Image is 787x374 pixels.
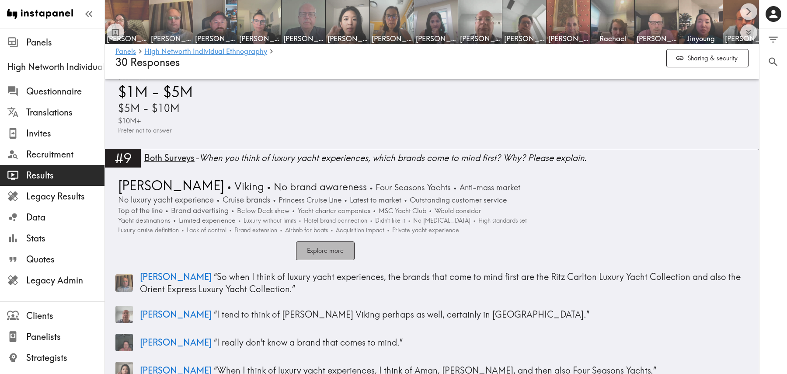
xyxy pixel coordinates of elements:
[116,126,172,135] span: Prefer not to answer
[105,149,759,173] a: #9Both Surveys-When you think of luxury yacht experiences, which brands come to mind first? Why? ...
[411,216,470,225] span: No [MEDICAL_DATA]
[548,34,589,43] span: [PERSON_NAME]
[376,206,426,216] span: MSC Yacht Club
[637,34,677,43] span: [PERSON_NAME]
[140,271,749,295] p: “ So when I think of luxury yacht experiences, the brands that come to mind first are the Ritz Ca...
[26,148,104,161] span: Recruitment
[144,152,195,163] span: Both Surveys
[26,253,104,266] span: Quotes
[116,101,180,115] span: $5M - $10M
[115,56,180,69] span: 30 Responses
[276,195,341,205] span: Princess Cruise Line
[239,34,279,43] span: [PERSON_NAME]
[26,127,104,140] span: Invites
[292,206,295,215] span: •
[476,216,527,225] span: High standards set
[272,180,367,194] span: No brand awareness
[26,36,104,49] span: Panels
[302,216,367,225] span: Hotel brand connection
[372,34,412,43] span: [PERSON_NAME]
[116,82,193,101] span: $1M - $5M
[373,216,405,225] span: Didn't like it
[26,331,104,343] span: Panelists
[115,267,749,299] a: Panelist thumbnail[PERSON_NAME] “So when I think of luxury yacht experiences, the brands that com...
[220,194,270,205] span: Cruise brands
[666,49,749,68] button: Sharing & security
[140,337,212,348] span: [PERSON_NAME]
[115,274,133,292] img: Panelist thumbnail
[273,195,276,204] span: •
[115,334,133,351] img: Panelist thumbnail
[280,226,282,234] span: •
[740,24,757,41] button: Expand to show all items
[473,217,476,224] span: •
[169,205,229,216] span: Brand advertising
[105,149,141,167] div: #9
[331,226,333,234] span: •
[592,34,633,43] span: Rachael
[26,310,104,322] span: Clients
[116,177,224,194] span: [PERSON_NAME]
[344,195,347,204] span: •
[370,217,373,224] span: •
[267,180,271,193] span: •
[232,226,277,234] span: Brand extension
[116,226,179,234] span: Luxury cruise definition
[296,206,370,216] span: Yacht charter companies
[373,182,451,193] span: Four Seasons Yachts
[327,34,368,43] span: [PERSON_NAME]
[283,226,328,234] span: Airbnb for boats
[26,232,104,245] span: Stats
[232,179,264,194] span: Viking
[26,85,104,98] span: Questionnaire
[140,271,212,282] span: [PERSON_NAME]
[767,34,779,45] span: Filter Responses
[681,34,721,43] span: Jinyoung
[26,169,104,182] span: Results
[216,195,220,204] span: •
[144,48,267,56] a: High Networth Individual Ethnography
[407,195,507,205] span: Outstanding customer service
[181,226,184,234] span: •
[408,217,411,224] span: •
[115,48,136,56] a: Panels
[107,24,124,41] button: Toggle between responses and questions
[241,216,296,225] span: Luxury without limits
[460,34,500,43] span: [PERSON_NAME]
[116,216,171,225] span: Yacht destinations
[404,195,407,204] span: •
[26,211,104,224] span: Data
[173,216,176,224] span: •
[283,34,324,43] span: [PERSON_NAME]
[229,226,232,234] span: •
[140,308,749,321] p: “ I tend to think of [PERSON_NAME] Viking perhaps as well, certainly in [GEOGRAPHIC_DATA]. ”
[231,206,234,215] span: •
[740,3,757,20] button: Scroll right
[432,206,481,216] span: Would consider
[235,206,289,216] span: Below Deck show
[299,217,301,224] span: •
[238,217,241,224] span: •
[144,152,759,164] div: - When you think of luxury yacht experiences, which brands come to mind first? Why? Please explain.
[767,56,779,68] span: Search
[185,226,226,234] span: Lack of control
[7,61,104,73] span: High Networth Individual Ethnography
[107,34,147,43] span: [PERSON_NAME]
[115,302,749,327] a: Panelist thumbnail[PERSON_NAME] “I tend to think of [PERSON_NAME] Viking perhaps as well, certain...
[26,106,104,119] span: Translations
[26,274,104,287] span: Legacy Admin
[416,34,456,43] span: [PERSON_NAME]
[140,309,212,320] span: [PERSON_NAME]
[140,336,749,349] p: “ I really don't know a brand that comes to mind. ”
[151,34,191,43] span: [PERSON_NAME]
[387,226,390,234] span: •
[453,182,457,192] span: •
[429,206,432,215] span: •
[369,182,373,192] span: •
[334,226,384,234] span: Acquisition impact
[195,34,235,43] span: [PERSON_NAME]
[116,115,141,126] span: $10M+
[165,206,168,215] span: •
[725,34,765,43] span: [PERSON_NAME]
